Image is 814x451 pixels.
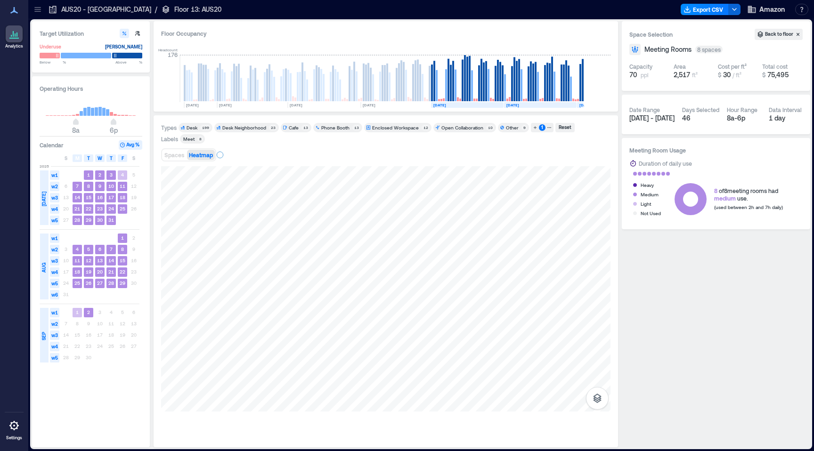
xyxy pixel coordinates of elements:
[87,172,90,177] text: 1
[714,187,783,202] div: of 8 meeting rooms had use.
[189,152,213,158] span: Heatmap
[76,183,79,189] text: 7
[629,63,652,70] div: Capacity
[74,194,80,200] text: 14
[40,84,142,93] h3: Operating Hours
[120,194,125,200] text: 18
[75,154,80,162] span: M
[200,125,211,130] div: 199
[629,114,675,122] span: [DATE] - [DATE]
[506,103,519,107] text: [DATE]
[161,124,177,131] div: Types
[97,280,103,286] text: 27
[321,124,350,131] div: Phone Booth
[733,72,741,78] span: / ft²
[98,154,102,162] span: W
[98,246,101,252] text: 6
[155,5,157,14] p: /
[433,103,446,107] text: [DATE]
[108,280,114,286] text: 28
[40,42,61,51] div: Underuse
[269,125,277,130] div: 23
[714,204,783,210] span: (used between 2h and 7h daily)
[74,217,80,223] text: 28
[174,5,221,14] p: Floor 13: AUS20
[50,330,59,340] span: w3
[714,195,736,201] span: medium
[121,246,124,252] text: 8
[120,206,125,211] text: 25
[97,258,103,263] text: 13
[110,154,113,162] span: T
[744,2,788,17] button: Amazon
[6,435,22,441] p: Settings
[40,59,66,65] span: Below %
[120,269,125,274] text: 22
[120,280,125,286] text: 29
[40,140,64,150] h3: Calendar
[641,71,649,79] span: ppl
[97,194,103,200] text: 16
[2,23,26,52] a: Analytics
[629,145,803,155] h3: Meeting Room Usage
[132,154,135,162] span: S
[87,246,90,252] text: 5
[86,269,91,274] text: 19
[108,269,114,274] text: 21
[219,103,232,107] text: [DATE]
[718,63,747,70] div: Cost per ft²
[161,29,610,38] div: Floor Occupancy
[695,46,723,53] div: 8 spaces
[161,135,178,143] div: Labels
[115,59,142,65] span: Above %
[762,72,765,78] span: $
[121,235,124,241] text: 1
[644,45,692,54] span: Meeting Rooms
[119,140,142,150] button: Avg %
[122,154,124,162] span: F
[76,309,79,315] text: 1
[163,150,186,160] button: Spaces
[197,136,203,142] div: 8
[50,204,59,214] span: w4
[629,70,637,80] span: 70
[120,258,125,263] text: 15
[183,136,195,142] div: Meet
[727,113,761,123] div: 8a - 6p
[641,199,651,209] div: Light
[110,246,113,252] text: 7
[767,71,789,79] span: 75,495
[5,43,23,49] p: Analytics
[759,5,785,14] span: Amazon
[674,63,686,70] div: Area
[86,194,91,200] text: 15
[486,125,494,130] div: 10
[40,29,142,38] h3: Target Utilization
[74,269,80,274] text: 18
[682,106,719,113] div: Days Selected
[769,113,803,123] div: 1 day
[97,206,103,211] text: 23
[50,353,59,362] span: w5
[86,206,91,211] text: 22
[98,172,101,177] text: 2
[87,309,90,315] text: 2
[422,125,430,130] div: 12
[110,126,118,134] span: 6p
[289,124,299,131] div: Cafe
[762,63,788,70] div: Total cost
[50,319,59,329] span: w2
[727,106,757,113] div: Hour Range
[74,280,80,286] text: 25
[531,123,554,132] button: 1
[121,172,124,177] text: 4
[108,258,114,263] text: 14
[3,414,25,443] a: Settings
[50,267,59,277] span: w4
[441,124,483,131] div: Open Collaboration
[186,103,199,107] text: [DATE]
[641,190,659,199] div: Medium
[108,217,114,223] text: 31
[629,30,755,39] h3: Space Selection
[50,290,59,299] span: w6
